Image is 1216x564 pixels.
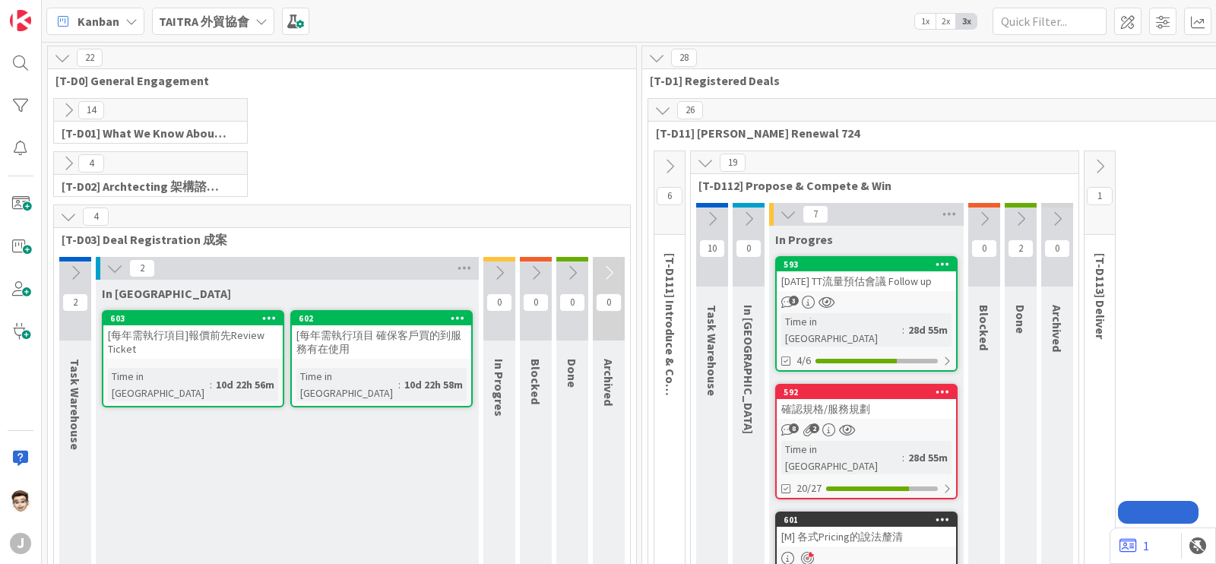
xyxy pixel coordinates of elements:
span: 0 [486,293,512,312]
span: Blocked [977,305,992,350]
img: Sc [10,490,31,512]
input: Quick Filter... [993,8,1107,35]
span: In Progres [775,232,833,247]
div: 602[每年需執行項目 確保客戶買的到服務有在使用 [292,312,471,359]
span: 0 [736,239,762,258]
span: 26 [677,101,703,119]
div: 28d 55m [904,449,952,466]
a: 593[DATE] TT流量預估會議 Follow upTime in [GEOGRAPHIC_DATA]:28d 55m4/6 [775,256,958,372]
span: : [902,322,904,338]
span: : [210,376,212,393]
span: 3x [956,14,977,29]
span: 0 [971,239,997,258]
div: Time in [GEOGRAPHIC_DATA] [296,368,398,401]
div: [每年需執行項目]報價前先Review Ticket [103,325,283,359]
span: 4 [78,154,104,173]
span: 4 [83,208,109,226]
span: [T-D0] General Engagement [55,73,617,88]
span: 20/27 [796,480,822,496]
div: 593[DATE] TT流量預估會議 Follow up [777,258,956,291]
div: [DATE] TT流量預估會議 Follow up [777,271,956,291]
span: 2 [1008,239,1034,258]
span: 2 [129,259,155,277]
span: 22 [77,49,103,67]
span: [T-D112] Propose & Compete & Win [698,178,1059,193]
div: 592 [777,385,956,399]
div: Time in [GEOGRAPHIC_DATA] [781,441,902,474]
span: Task Warehouse [705,305,720,396]
span: [T-D02] Archtecting 架構諮詢服務 [62,179,228,194]
div: 601 [777,513,956,527]
span: 28 [671,49,697,67]
span: 19 [720,154,746,172]
img: Visit kanbanzone.com [10,10,31,31]
div: 603 [110,313,283,324]
div: 592確認規格/服務規劃 [777,385,956,419]
span: In Queue [741,305,756,434]
span: Done [565,359,580,388]
div: 593 [784,259,956,270]
a: 602[每年需執行項目 確保客戶買的到服務有在使用Time in [GEOGRAPHIC_DATA]:10d 22h 58m [290,310,473,407]
span: 3 [789,296,799,306]
div: 601[M] 各式Pricing的說法釐清 [777,513,956,547]
span: [T-D113] Deliver [1093,253,1108,339]
div: [M] 各式Pricing的說法釐清 [777,527,956,547]
span: 0 [1044,239,1070,258]
span: 10 [699,239,725,258]
span: [T-D111] Introduce & Convince [663,253,678,420]
span: Blocked [528,359,543,404]
span: [T-D03] Deal Registration 成案 [62,232,611,247]
span: 0 [523,293,549,312]
span: : [902,449,904,466]
div: 28d 55m [904,322,952,338]
span: Done [1013,305,1028,334]
div: J [10,533,31,554]
div: 10d 22h 56m [212,376,278,393]
span: In Queue [102,286,231,301]
div: 603[每年需執行項目]報價前先Review Ticket [103,312,283,359]
span: 2 [809,423,819,433]
a: 592確認規格/服務規劃Time in [GEOGRAPHIC_DATA]:28d 55m20/27 [775,384,958,499]
span: 0 [596,293,622,312]
div: [每年需執行項目 確保客戶買的到服務有在使用 [292,325,471,359]
span: 2 [62,293,88,312]
div: Time in [GEOGRAPHIC_DATA] [108,368,210,401]
div: 602 [292,312,471,325]
span: 14 [78,101,104,119]
span: 6 [657,187,682,205]
div: 593 [777,258,956,271]
span: : [398,376,401,393]
span: 8 [789,423,799,433]
a: 1 [1119,537,1149,555]
div: 10d 22h 58m [401,376,467,393]
div: 確認規格/服務規劃 [777,399,956,419]
span: 0 [559,293,585,312]
span: 7 [803,205,828,223]
span: [T-D01] What We Know About Each Other 互相瞭解 [62,125,228,141]
span: Archived [1050,305,1065,352]
div: Time in [GEOGRAPHIC_DATA] [781,313,902,347]
div: 602 [299,313,471,324]
a: 603[每年需執行項目]報價前先Review TicketTime in [GEOGRAPHIC_DATA]:10d 22h 56m [102,310,284,407]
div: 601 [784,515,956,525]
span: 4/6 [796,353,811,369]
span: 1x [915,14,936,29]
b: TAITRA 外貿協會 [159,14,249,29]
span: Archived [601,359,616,406]
span: 2x [936,14,956,29]
span: 1 [1087,187,1113,205]
span: Task Warehouse [68,359,83,450]
div: 592 [784,387,956,398]
div: 603 [103,312,283,325]
span: In Progres [492,359,507,417]
span: Kanban [78,12,119,30]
